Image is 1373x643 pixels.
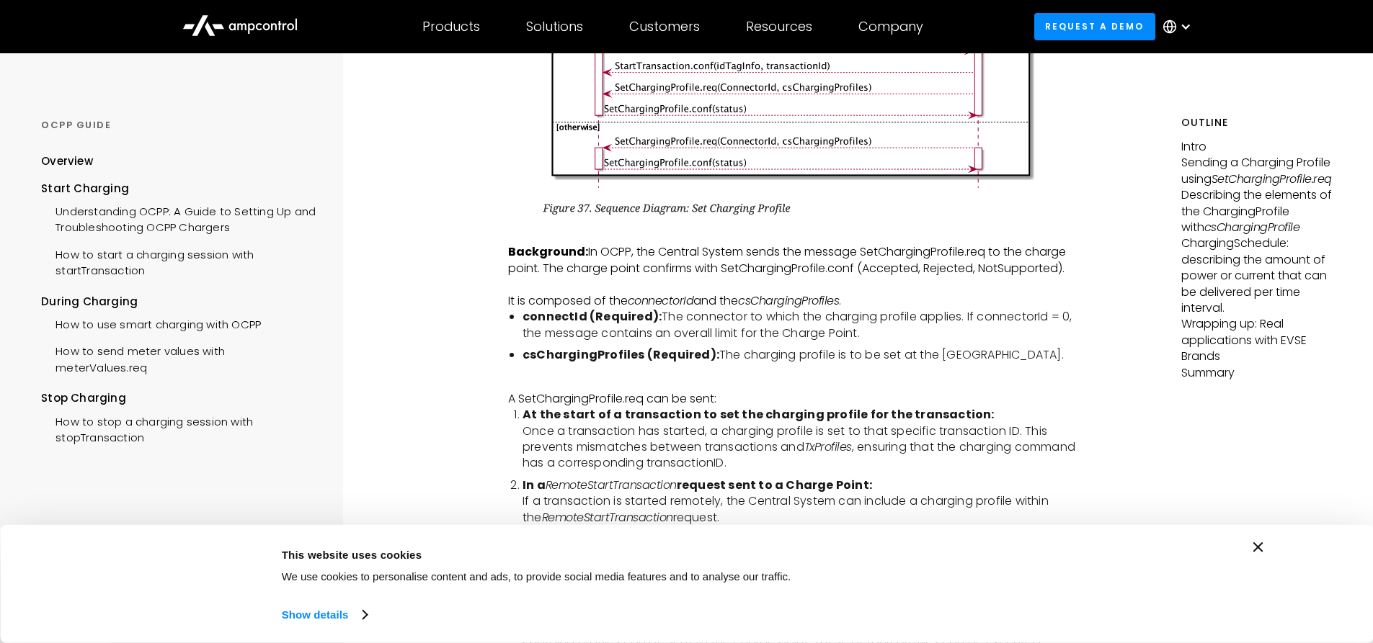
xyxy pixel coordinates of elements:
a: How to send meter values with meterValues.req [41,336,316,379]
li: The connector to which the charging profile applies. If connectorId = 0, the message contains an ... [523,309,1085,341]
div: Start Charging [41,181,316,197]
p: A SetChargingProfile.req can be sent: [508,391,1085,407]
strong: In a request sent to a Charge Point: [523,477,872,493]
a: How to start a charging session with startTransaction [41,240,316,283]
h5: Outline [1181,115,1332,130]
div: OCPP GUIDE [41,119,316,132]
button: Close banner [1253,542,1263,552]
div: Products [422,19,480,35]
a: How to stop a charging session with stopTransaction [41,407,316,450]
a: Overview [41,153,93,180]
p: Wrapping up: Real applications with EVSE Brands [1181,316,1332,364]
p: Summary [1181,365,1332,381]
div: This website uses cookies [282,546,988,563]
div: Company [858,19,923,35]
p: ‍ [508,276,1085,292]
em: csChargingProfile [1204,219,1300,235]
span: We use cookies to personalise content and ads, to provide social media features and to analyse ou... [282,570,791,583]
div: During Charging [41,294,316,310]
div: Customers [629,19,700,35]
a: Understanding OCPP: A Guide to Setting Up and Troubleshooting OCPP Chargers [41,197,316,240]
em: connectorId [628,292,694,309]
em: csChargingProfiles [738,292,839,309]
a: How to use smart charging with OCPP [41,310,261,336]
div: Resources [746,19,812,35]
strong: connectId (Required): [523,308,662,325]
p: It is composed of the and the . [508,293,1085,309]
em: RemoteStartTransaction [542,509,673,526]
p: ‍ [508,228,1085,244]
a: Request a demo [1034,13,1155,40]
p: Intro [1181,139,1332,155]
p: ChargingSchedule: describing the amount of power or current that can be delivered per time interval. [1181,235,1332,316]
strong: Background: [508,243,588,260]
div: Solutions [526,19,583,35]
strong: At the start of a transaction to set the charging profile for the transaction: [523,406,995,423]
li: Once a transaction has started, a charging profile is set to that specific transaction ID. This p... [523,407,1085,472]
p: Sending a Charging Profile using [1181,155,1332,187]
strong: csChargingProfiles (Required): [523,346,719,363]
li: The charging profile is to be set at the [GEOGRAPHIC_DATA]. [523,347,1085,363]
div: Stop Charging [41,390,316,406]
em: SetChargingProfile.req [1212,171,1332,187]
p: In OCPP, the Central System sends the message SetChargingProfile.req to the charge point. The cha... [508,244,1085,276]
p: Describing the elements of the ChargingProfile with [1181,187,1332,235]
em: TxProfiles [804,439,852,455]
a: Show details [282,604,367,626]
button: Okay [1021,542,1227,584]
div: Overview [41,153,93,169]
p: ‍ [508,374,1085,390]
em: RemoteStartTransaction [546,477,677,493]
li: If a transaction is started remotely, the Central System can include a charging profile within th... [523,477,1085,526]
